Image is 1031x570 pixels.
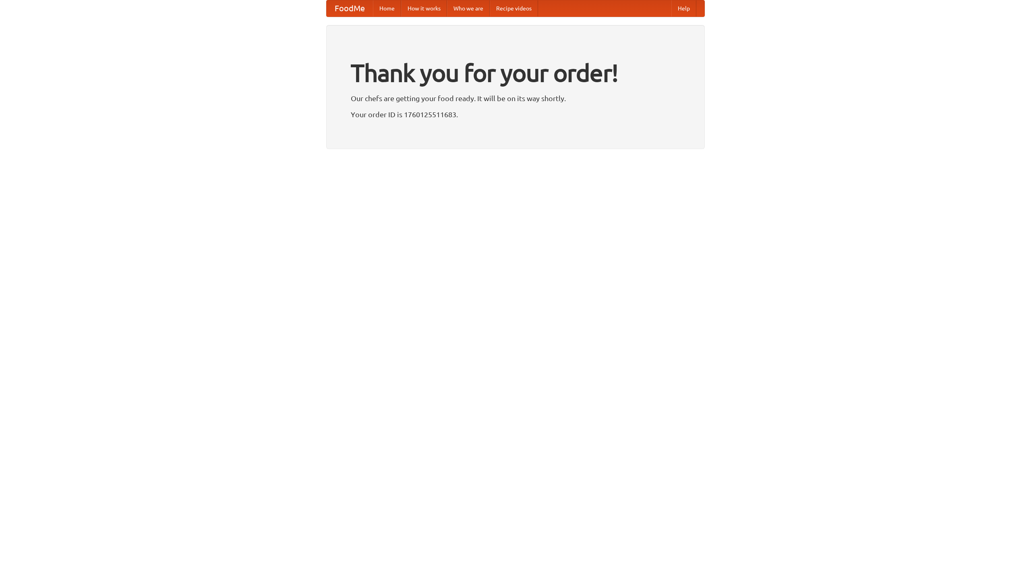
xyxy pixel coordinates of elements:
a: Home [373,0,401,17]
a: FoodMe [327,0,373,17]
a: Who we are [447,0,490,17]
a: How it works [401,0,447,17]
a: Recipe videos [490,0,538,17]
p: Your order ID is 1760125511683. [351,108,680,120]
a: Help [671,0,696,17]
h1: Thank you for your order! [351,54,680,92]
p: Our chefs are getting your food ready. It will be on its way shortly. [351,92,680,104]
